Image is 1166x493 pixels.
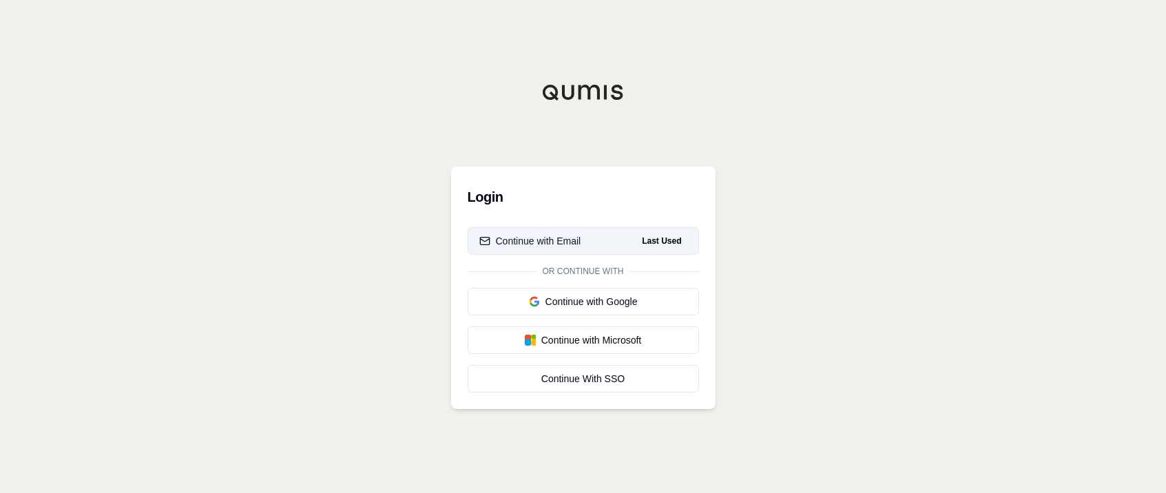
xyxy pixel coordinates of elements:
[479,295,687,308] div: Continue with Google
[468,183,699,211] h3: Login
[479,333,687,347] div: Continue with Microsoft
[542,84,625,101] img: Qumis
[468,365,699,392] a: Continue With SSO
[479,234,581,248] div: Continue with Email
[479,372,687,386] div: Continue With SSO
[468,227,699,255] button: Continue with EmailLast Used
[636,233,687,249] span: Last Used
[537,266,629,277] span: Or continue with
[468,326,699,354] button: Continue with Microsoft
[468,288,699,315] button: Continue with Google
